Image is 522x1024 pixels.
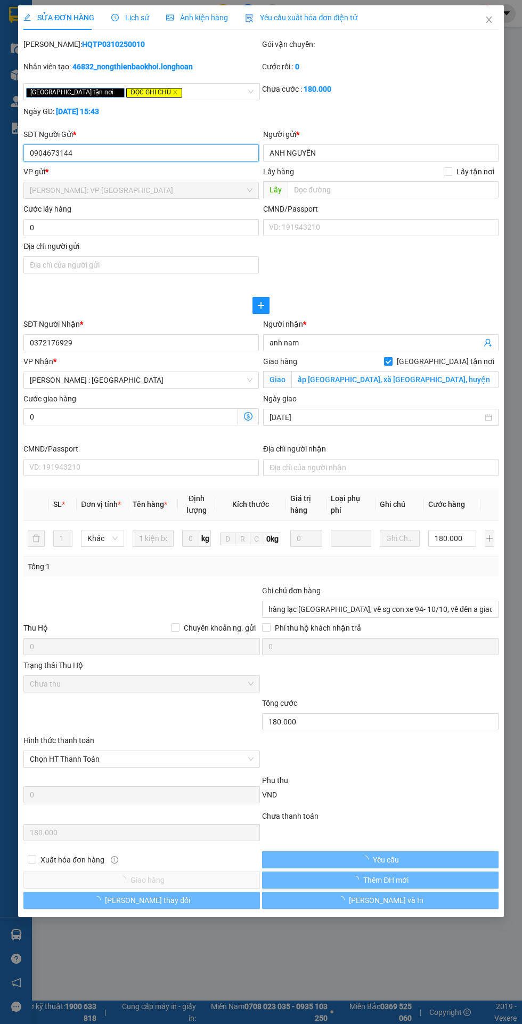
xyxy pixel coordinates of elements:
div: [PERSON_NAME]: [23,38,260,50]
span: kg [200,530,211,547]
span: Lấy hàng [263,167,294,176]
input: Giao tận nơi [291,371,499,388]
div: Ngày GD: [23,106,260,117]
b: [DATE] 15:43 [56,107,99,116]
div: Phụ thu [261,775,500,786]
input: R [235,533,250,545]
input: Địa chỉ của người gửi [23,256,259,273]
b: 0 [295,62,299,71]
span: info-circle [111,856,118,864]
span: user-add [484,338,492,347]
span: Chuyển khoản ng. gửi [180,622,260,634]
input: Ngày giao [270,412,483,423]
span: [GEOGRAPHIC_DATA] tận nơi [26,88,125,98]
button: [PERSON_NAME] và In [262,892,499,909]
input: D [220,533,235,545]
input: Ghi chú đơn hàng [262,601,499,618]
span: ĐỌC GHI CHÚ [126,88,182,98]
span: Tên hàng [133,500,167,509]
span: loading [352,876,363,883]
span: Lịch sử [111,13,149,22]
span: edit [23,14,31,21]
span: Hồ Chí Minh: VP Quận Tân Phú [30,182,252,198]
div: Người nhận [263,318,499,330]
input: Dọc đường [288,181,499,198]
span: Giao hàng [263,357,297,366]
span: Thêm ĐH mới [363,874,409,886]
span: Tổng cước [262,699,297,707]
div: Địa chỉ người nhận [263,443,499,455]
span: Yêu cầu xuất hóa đơn điện tử [245,13,357,22]
span: [PERSON_NAME] và In [349,894,423,906]
div: Chưa thanh toán [261,810,500,822]
div: Cước rồi : [262,61,499,72]
input: 0 [290,530,322,547]
div: Địa chỉ người gửi [23,240,259,252]
div: SĐT Người Nhận [23,318,259,330]
span: Chưa thu [30,676,254,692]
label: Ghi chú đơn hàng [262,586,321,595]
div: CMND/Passport [263,203,499,215]
img: icon [245,14,254,22]
label: Ngày giao [263,394,297,403]
label: Hình thức thanh toán [23,736,94,745]
span: Phí thu hộ khách nhận trả [271,622,365,634]
span: VP Nhận [23,357,53,366]
span: Ảnh kiện hàng [166,13,228,22]
span: Thu Hộ [23,624,48,632]
span: Giá trị hàng [290,494,311,514]
span: Lấy tận nơi [452,166,499,178]
th: Ghi chú [376,488,424,521]
span: VND [262,791,277,799]
span: Hồ Chí Minh : Kho Quận 12 [30,372,252,388]
div: Người gửi [263,128,499,140]
span: [PERSON_NAME] thay đổi [105,894,190,906]
span: Định lượng [186,494,207,514]
span: loading [361,856,373,863]
input: C [250,533,264,545]
span: Khác [87,530,118,546]
b: 46832_nongthienbaokhoi.longhoan [72,62,193,71]
input: Ghi Chú [380,530,420,547]
span: Đơn vị tính [81,500,121,509]
div: Nhân viên tạo: [23,61,260,72]
div: Chưa cước : [262,83,499,95]
b: 180.000 [304,85,331,93]
input: Địa chỉ của người nhận [263,459,499,476]
span: Yêu cầu [373,854,399,866]
div: Trạng thái Thu Hộ [23,659,260,671]
input: Cước giao hàng [23,408,238,425]
span: plus [253,301,269,310]
span: dollar-circle [244,412,252,421]
button: delete [28,530,45,547]
div: Tổng: 1 [28,561,261,573]
span: Lấy [263,181,288,198]
div: SĐT Người Gửi [23,128,259,140]
div: CMND/Passport [23,443,259,455]
span: picture [166,14,174,21]
span: Cước hàng [428,500,465,509]
button: Giao hàng [23,872,260,889]
span: Kích thước [232,500,269,509]
div: VP gửi [23,166,259,178]
span: Giao [263,371,291,388]
span: close [115,90,120,95]
input: Cước lấy hàng [23,219,259,236]
button: Thêm ĐH mới [262,872,499,889]
button: plus [252,297,270,314]
label: Cước lấy hàng [23,205,71,213]
label: Cước giao hàng [23,394,76,403]
div: Gói vận chuyển: [262,38,499,50]
span: Xuất hóa đơn hàng [36,854,109,866]
button: Close [474,5,504,35]
span: SL [53,500,62,509]
button: Yêu cầu [262,851,499,868]
span: close [485,15,493,24]
b: HQTP0310250010 [82,40,145,49]
span: SỬA ĐƠN HÀNG [23,13,94,22]
span: close [173,90,178,95]
span: 0kg [264,533,281,545]
button: [PERSON_NAME] thay đổi [23,892,260,909]
th: Loại phụ phí [327,488,376,521]
span: loading [93,896,105,904]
